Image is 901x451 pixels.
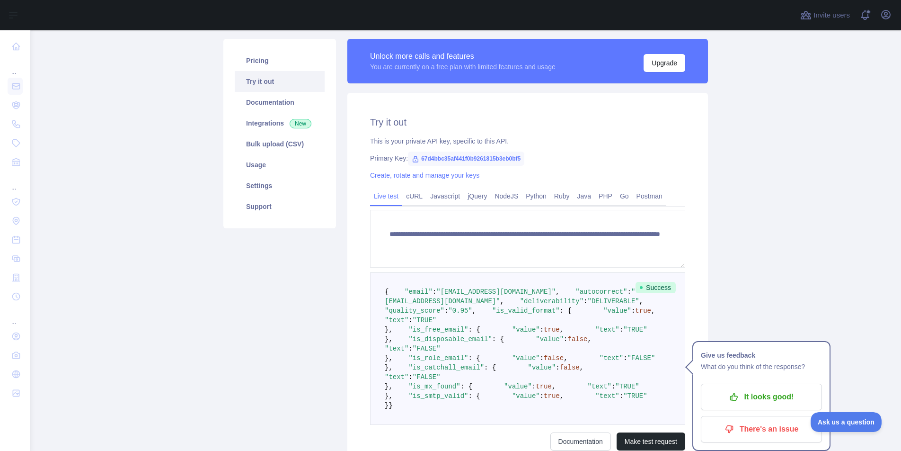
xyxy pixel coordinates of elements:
[370,116,685,129] h2: Try it out
[701,350,822,361] h1: Give us feedback
[408,364,484,371] span: "is_catchall_email"
[588,335,592,343] span: ,
[468,354,480,362] span: : {
[540,354,544,362] span: :
[468,326,480,334] span: : {
[405,288,433,296] span: "email"
[385,326,393,334] span: },
[235,196,325,217] a: Support
[491,189,522,204] a: NodeJS
[540,326,544,334] span: :
[550,189,574,204] a: Ruby
[587,298,639,305] span: "DELIVERABLE"
[385,392,393,400] span: },
[235,71,325,92] a: Try it out
[560,364,580,371] span: false
[512,326,540,334] span: "value"
[500,298,504,305] span: ,
[408,383,460,390] span: "is_mx_found"
[615,383,639,390] span: "TRUE"
[370,171,479,179] a: Create, rotate and manage your keys
[701,361,822,372] p: What do you think of the response?
[512,392,540,400] span: "value"
[560,307,572,315] span: : {
[536,335,564,343] span: "value"
[564,354,567,362] span: ,
[627,354,655,362] span: "FALSE"
[8,172,23,191] div: ...
[235,175,325,196] a: Settings
[556,288,559,296] span: ,
[504,383,532,390] span: "value"
[619,326,623,334] span: :
[544,392,560,400] span: true
[464,189,491,204] a: jQuery
[595,326,619,334] span: "text"
[600,354,623,362] span: "text"
[631,307,635,315] span: :
[290,119,311,128] span: New
[402,189,426,204] a: cURL
[623,326,647,334] span: "TRUE"
[436,288,556,296] span: "[EMAIL_ADDRESS][DOMAIN_NAME]"
[619,392,623,400] span: :
[552,383,556,390] span: ,
[235,134,325,154] a: Bulk upload (CSV)
[568,335,588,343] span: false
[235,154,325,175] a: Usage
[408,335,492,343] span: "is_disposable_email"
[520,298,583,305] span: "deliverability"
[408,152,524,166] span: 67d4bbc35af441f0b9261815b3eb0bf5
[617,433,685,451] button: Make test request
[385,402,389,409] span: }
[528,364,556,371] span: "value"
[235,50,325,71] a: Pricing
[583,298,587,305] span: :
[385,288,389,296] span: {
[408,316,412,324] span: :
[556,364,559,371] span: :
[536,383,552,390] span: true
[408,345,412,352] span: :
[492,335,504,343] span: : {
[492,307,560,315] span: "is_valid_format"
[588,383,611,390] span: "text"
[385,307,444,315] span: "quality_score"
[560,392,564,400] span: ,
[389,402,392,409] span: }
[385,345,408,352] span: "text"
[385,383,393,390] span: },
[370,153,685,163] div: Primary Key:
[370,51,556,62] div: Unlock more calls and features
[413,373,441,381] span: "FALSE"
[540,392,544,400] span: :
[623,354,627,362] span: :
[408,354,468,362] span: "is_role_email"
[644,54,685,72] button: Upgrade
[813,10,850,21] span: Invite users
[472,307,476,315] span: ,
[385,354,393,362] span: },
[370,189,402,204] a: Live test
[580,364,583,371] span: ,
[544,326,560,334] span: true
[522,189,550,204] a: Python
[595,189,616,204] a: PHP
[636,282,676,293] span: Success
[627,288,631,296] span: :
[385,373,408,381] span: "text"
[560,326,564,334] span: ,
[595,392,619,400] span: "text"
[385,335,393,343] span: },
[798,8,852,23] button: Invite users
[408,392,468,400] span: "is_smtp_valid"
[532,383,536,390] span: :
[235,92,325,113] a: Documentation
[603,307,631,315] span: "value"
[575,288,627,296] span: "autocorrect"
[512,354,540,362] span: "value"
[635,307,651,315] span: true
[550,433,611,451] a: Documentation
[633,189,666,204] a: Postman
[564,335,567,343] span: :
